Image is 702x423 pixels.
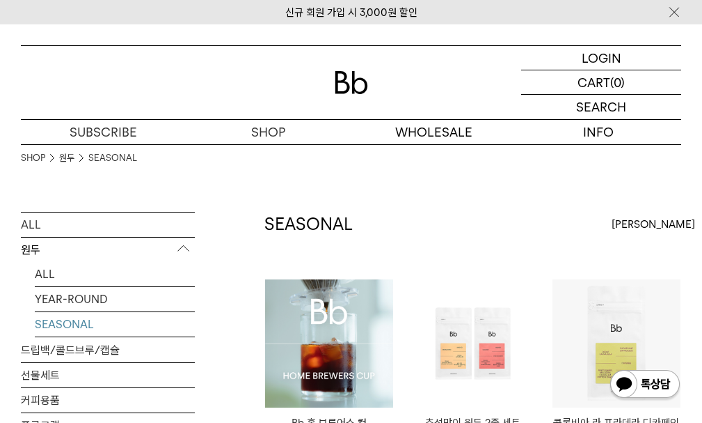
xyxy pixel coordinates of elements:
a: CART (0) [521,70,681,95]
img: Bb 홈 브루어스 컵 [265,279,393,408]
a: 커피용품 [21,388,195,413]
p: CART [577,70,610,94]
a: SEASONAL [88,151,137,165]
img: 추석맞이 원두 2종 세트 [408,279,536,408]
a: YEAR-ROUND [35,287,195,312]
p: WHOLESALE [351,120,516,144]
a: 선물세트 [21,363,195,387]
p: INFO [516,120,681,144]
a: LOGIN [521,46,681,70]
p: 원두 [21,238,195,263]
span: [PERSON_NAME] [612,216,695,233]
a: SUBSCRIBE [21,120,186,144]
a: ALL [35,262,195,286]
h2: SEASONAL [264,213,353,236]
a: ALL [21,213,195,237]
img: 로고 [335,71,368,94]
a: 원두 [59,151,74,165]
img: 카카오톡 채널 1:1 채팅 버튼 [609,369,681,402]
p: (0) [610,70,625,94]
a: SEASONAL [35,312,195,337]
img: 콜롬비아 라 프라데라 디카페인 [552,279,680,408]
a: SHOP [186,120,351,144]
a: SHOP [21,151,45,165]
a: 드립백/콜드브루/캡슐 [21,338,195,362]
p: LOGIN [582,46,621,70]
a: 신규 회원 가입 시 3,000원 할인 [285,6,417,19]
p: SEARCH [576,95,626,119]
